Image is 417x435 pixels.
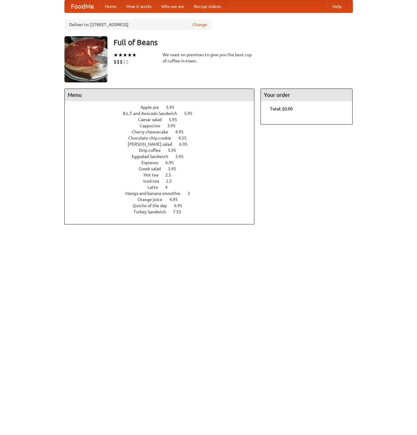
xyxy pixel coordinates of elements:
b: Total: $0.00 [270,106,293,111]
span: 2.5 [166,179,178,184]
a: Quiche of the day 6.95 [133,203,194,208]
a: Help [327,0,346,13]
li: ★ [123,52,127,58]
a: Chocolate chip cookie 4.55 [128,136,198,140]
a: Cappucino 3.95 [140,123,187,128]
li: $ [120,58,123,65]
h4: Your order [261,89,352,101]
li: ★ [114,52,118,58]
a: Espresso 6.95 [141,160,185,165]
span: 6.95 [174,203,188,208]
span: Cherry cheesecake [132,129,174,134]
span: 4.95 [169,197,184,202]
span: [PERSON_NAME] salad [128,142,178,147]
span: Greek salad [139,166,167,171]
a: Drip coffee 5.95 [139,148,187,153]
a: Eggsalad Sandwich 3.95 [132,154,195,159]
span: 6.95 [179,142,194,147]
span: 4.95 [175,129,190,134]
a: Latte 4 [148,185,179,190]
a: B.L.T. and Avocado Sandwich 5.95 [123,111,204,116]
span: 4.55 [178,136,193,140]
span: 5.95 [184,111,199,116]
span: 3.95 [175,154,190,159]
span: 5.95 [166,105,180,110]
span: 3 [187,191,196,196]
a: Greek salad 3.95 [139,166,187,171]
li: ★ [118,52,123,58]
span: Quiche of the day [133,203,173,208]
a: Iced tea 2.5 [143,179,183,184]
a: Caesar salad 5.95 [138,117,188,122]
span: 3.95 [167,123,182,128]
span: Turkey Sandwich [133,209,172,214]
div: We roast on premises to give you the best cup of coffee in town. [163,52,255,64]
img: angular.jpg [64,36,107,82]
a: Cherry cheesecake 4.95 [132,129,195,134]
span: 7.55 [173,209,187,214]
span: 5.95 [169,117,183,122]
li: ★ [127,52,132,58]
span: Iced tea [143,179,165,184]
a: FoodMe [65,0,100,13]
span: 5.95 [168,148,182,153]
a: Mango and banana smoothie 3 [125,191,201,196]
span: Espresso [141,160,164,165]
a: Hot tea 2.5 [144,172,183,177]
span: Orange juice [137,197,168,202]
li: $ [117,58,120,65]
div: Deliver to: [STREET_ADDRESS] [64,19,212,30]
span: Caesar salad [138,117,168,122]
a: [PERSON_NAME] salad 6.95 [128,142,199,147]
li: $ [114,58,117,65]
a: Apple pie 5.95 [141,105,186,110]
a: Home [100,0,122,13]
span: B.L.T. and Avocado Sandwich [123,111,183,116]
span: 4 [165,185,174,190]
li: $ [126,58,129,65]
a: Turkey Sandwich 7.55 [133,209,193,214]
span: Drip coffee [139,148,167,153]
span: Apple pie [141,105,165,110]
span: Latte [148,185,164,190]
span: 6.95 [165,160,180,165]
span: 3.95 [168,166,182,171]
span: 2.5 [165,172,177,177]
a: Who we are [156,0,189,13]
span: Eggsalad Sandwich [132,154,174,159]
li: $ [123,58,126,65]
span: Mango and banana smoothie [125,191,187,196]
a: Orange juice 4.95 [137,197,189,202]
a: How it works [122,0,156,13]
span: Cappucino [140,123,166,128]
span: Chocolate chip cookie [128,136,177,140]
a: Change [192,22,207,28]
h3: Full of Beans [114,36,353,49]
span: Hot tea [144,172,164,177]
h4: Menu [65,89,254,101]
li: ★ [132,52,137,58]
a: Recipe videos [189,0,226,13]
